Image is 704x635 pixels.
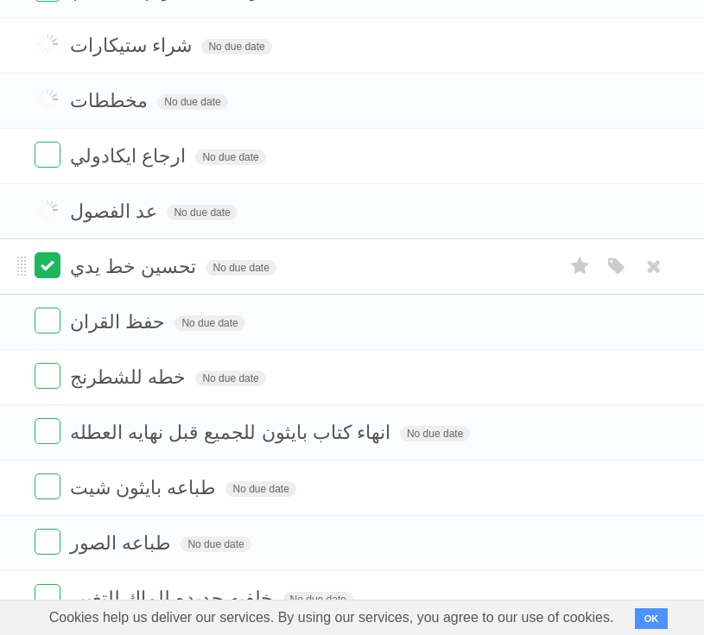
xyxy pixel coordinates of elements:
[195,149,265,165] span: No due date
[35,142,60,168] label: Done
[174,315,244,331] span: No due date
[201,39,271,54] span: No due date
[195,371,265,386] span: No due date
[35,584,60,610] label: Done
[70,35,196,56] span: شراء ستيكارات
[70,145,190,167] span: ارجاع ايكادولي
[70,477,220,498] span: طباعه بايثون شيت
[225,481,295,497] span: No due date
[70,587,277,609] span: خلفيه جديده للماك للتغيير
[70,200,162,222] span: عد الفصول
[206,260,276,276] span: No due date
[283,592,353,607] span: No due date
[35,86,60,112] label: Done
[32,600,631,635] span: Cookies help us deliver our services. By using our services, you agree to our use of cookies.
[70,532,175,554] span: طباعه الصور
[70,256,200,277] span: تحسين خط يدي
[635,608,669,629] button: OK
[35,363,60,389] label: Done
[35,418,60,444] label: Done
[35,197,60,223] label: Done
[400,426,470,441] span: No due date
[35,31,60,57] label: Done
[181,537,251,552] span: No due date
[564,252,597,281] label: Star task
[167,205,237,220] span: No due date
[35,529,60,555] label: Done
[70,311,169,333] span: حفظ القران
[70,366,190,388] span: خطه للشطرنج
[70,90,152,111] span: مخططات
[70,422,395,443] span: انهاء كتاب بايثون للجميع قبل نهايه العطله
[35,252,60,278] label: Done
[35,308,60,333] label: Done
[157,94,227,110] span: No due date
[35,473,60,499] label: Done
